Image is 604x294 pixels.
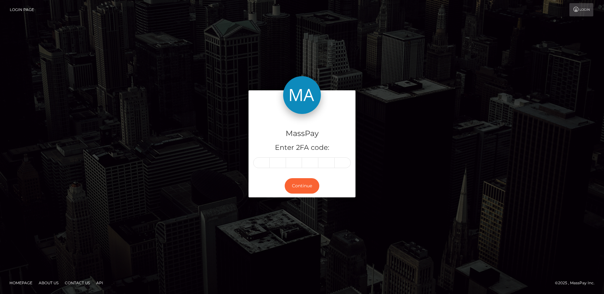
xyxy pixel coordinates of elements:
[10,3,34,16] a: Login Page
[253,128,351,139] h4: MassPay
[7,278,35,288] a: Homepage
[62,278,92,288] a: Contact Us
[555,280,599,286] div: © 2025 , MassPay Inc.
[94,278,106,288] a: API
[283,76,321,114] img: MassPay
[253,143,351,153] h5: Enter 2FA code:
[36,278,61,288] a: About Us
[569,3,593,16] a: Login
[285,178,319,194] button: Continue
